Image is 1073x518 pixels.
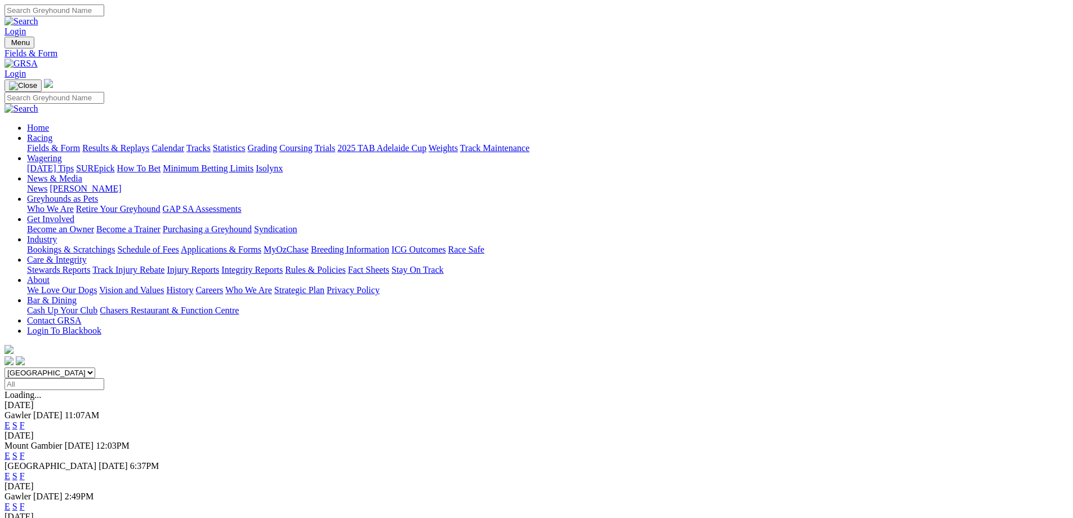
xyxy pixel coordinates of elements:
[5,104,38,114] img: Search
[27,153,62,163] a: Wagering
[5,451,10,461] a: E
[5,390,41,400] span: Loading...
[5,69,26,78] a: Login
[5,37,34,48] button: Toggle navigation
[448,245,484,254] a: Race Safe
[27,316,81,325] a: Contact GRSA
[285,265,346,275] a: Rules & Policies
[279,143,313,153] a: Coursing
[9,81,37,90] img: Close
[27,245,115,254] a: Bookings & Scratchings
[27,143,80,153] a: Fields & Form
[27,306,1068,316] div: Bar & Dining
[314,143,335,153] a: Trials
[460,143,529,153] a: Track Maintenance
[248,143,277,153] a: Grading
[27,285,97,295] a: We Love Our Dogs
[221,265,283,275] a: Integrity Reports
[96,224,161,234] a: Become a Trainer
[5,431,1068,441] div: [DATE]
[27,265,1068,275] div: Care & Integrity
[12,471,17,481] a: S
[254,224,297,234] a: Syndication
[5,410,31,420] span: Gawler
[27,123,49,132] a: Home
[44,79,53,88] img: logo-grsa-white.png
[181,245,261,254] a: Applications & Forms
[96,441,130,450] span: 12:03PM
[99,461,128,471] span: [DATE]
[76,163,114,173] a: SUREpick
[27,265,90,275] a: Stewards Reports
[5,471,10,481] a: E
[152,143,184,153] a: Calendar
[65,492,94,501] span: 2:49PM
[27,275,50,285] a: About
[27,163,1068,174] div: Wagering
[27,306,97,315] a: Cash Up Your Club
[5,79,42,92] button: Toggle navigation
[27,255,87,264] a: Care & Integrity
[27,204,1068,214] div: Greyhounds as Pets
[100,306,239,315] a: Chasers Restaurant & Function Centre
[12,451,17,461] a: S
[27,214,74,224] a: Get Involved
[256,163,283,173] a: Isolynx
[5,400,1068,410] div: [DATE]
[27,234,57,244] a: Industry
[327,285,380,295] a: Privacy Policy
[5,16,38,26] img: Search
[27,163,74,173] a: [DATE] Tips
[5,502,10,511] a: E
[130,461,159,471] span: 6:37PM
[117,163,161,173] a: How To Bet
[12,502,17,511] a: S
[20,471,25,481] a: F
[33,410,63,420] span: [DATE]
[27,133,52,143] a: Racing
[92,265,164,275] a: Track Injury Rebate
[65,441,94,450] span: [DATE]
[166,285,193,295] a: History
[163,163,253,173] a: Minimum Betting Limits
[5,356,14,365] img: facebook.svg
[27,295,77,305] a: Bar & Dining
[27,224,94,234] a: Become an Owner
[5,378,104,390] input: Select date
[391,265,443,275] a: Stay On Track
[50,184,121,193] a: [PERSON_NAME]
[311,245,389,254] a: Breeding Information
[5,5,104,16] input: Search
[225,285,272,295] a: Who We Are
[33,492,63,501] span: [DATE]
[27,204,74,214] a: Who We Are
[27,245,1068,255] div: Industry
[337,143,426,153] a: 2025 TAB Adelaide Cup
[27,184,1068,194] div: News & Media
[16,356,25,365] img: twitter.svg
[27,184,47,193] a: News
[391,245,446,254] a: ICG Outcomes
[27,194,98,203] a: Greyhounds as Pets
[82,143,149,153] a: Results & Replays
[5,441,63,450] span: Mount Gambier
[27,143,1068,153] div: Racing
[20,420,25,430] a: F
[65,410,100,420] span: 11:07AM
[5,92,104,104] input: Search
[99,285,164,295] a: Vision and Values
[11,38,30,47] span: Menu
[163,204,242,214] a: GAP SA Assessments
[429,143,458,153] a: Weights
[76,204,161,214] a: Retire Your Greyhound
[27,326,101,335] a: Login To Blackbook
[167,265,219,275] a: Injury Reports
[27,224,1068,234] div: Get Involved
[5,48,1068,59] a: Fields & Form
[264,245,309,254] a: MyOzChase
[348,265,389,275] a: Fact Sheets
[20,502,25,511] a: F
[5,345,14,354] img: logo-grsa-white.png
[5,461,96,471] span: [GEOGRAPHIC_DATA]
